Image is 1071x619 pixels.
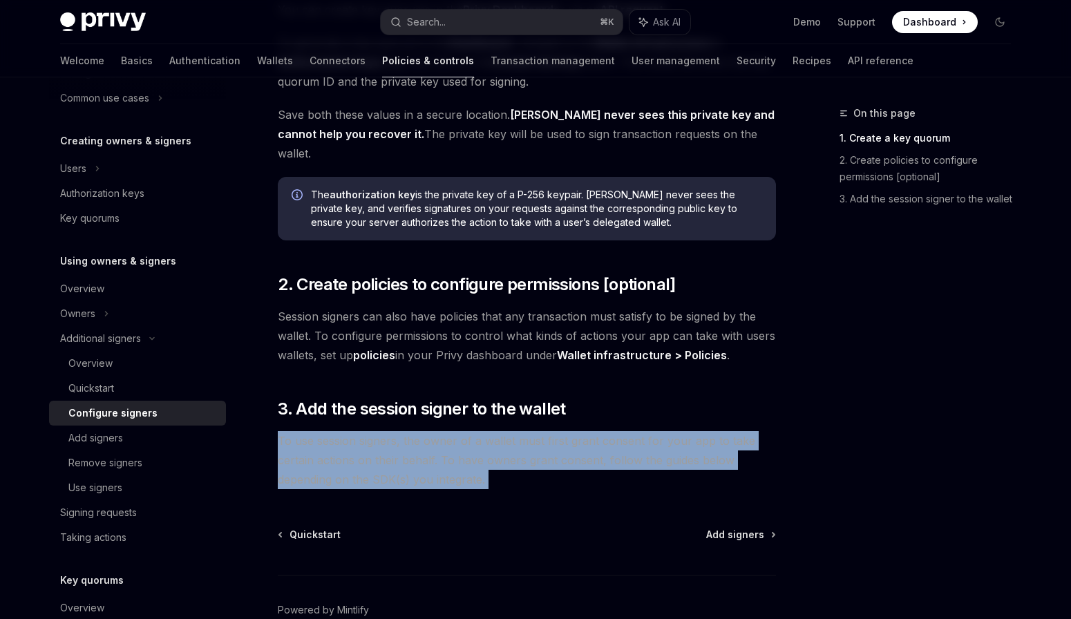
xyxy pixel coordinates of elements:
div: Overview [68,355,113,372]
span: Add signers [706,528,764,542]
a: Taking actions [49,525,226,550]
img: dark logo [60,12,146,32]
a: 3. Add the session signer to the wallet [840,188,1022,210]
a: Signing requests [49,500,226,525]
button: Toggle dark mode [989,11,1011,33]
div: Users [60,160,86,177]
a: Recipes [793,44,831,77]
button: Ask AI [629,10,690,35]
a: Policies & controls [382,44,474,77]
a: Use signers [49,475,226,500]
span: Session signers can also have policies that any transaction must satisfy to be signed by the wall... [278,307,776,365]
a: Authentication [169,44,240,77]
strong: authorization key [330,189,415,200]
strong: Wallet infrastructure > Policies [557,348,727,362]
button: Search...⌘K [381,10,623,35]
span: To use session signers, the owner of a wallet must first grant consent for your app to take certa... [278,431,776,489]
span: On this page [853,105,916,122]
a: Basics [121,44,153,77]
span: 3. Add the session signer to the wallet [278,398,566,420]
a: User management [632,44,720,77]
span: Dashboard [903,15,956,29]
a: Quickstart [279,528,341,542]
a: Dashboard [892,11,978,33]
a: Authorization keys [49,181,226,206]
h5: Key quorums [60,572,124,589]
span: ⌘ K [600,17,614,28]
a: Connectors [310,44,366,77]
a: Demo [793,15,821,29]
a: 1. Create a key quorum [840,127,1022,149]
a: Quickstart [49,376,226,401]
div: Key quorums [60,210,120,227]
div: Search... [407,14,446,30]
h5: Creating owners & signers [60,133,191,149]
div: Authorization keys [60,185,144,202]
a: Key quorums [49,206,226,231]
a: Add signers [706,528,775,542]
a: Welcome [60,44,104,77]
a: Security [737,44,776,77]
a: Configure signers [49,401,226,426]
div: Quickstart [68,380,114,397]
div: Signing requests [60,504,137,521]
svg: Info [292,189,305,203]
a: Transaction management [491,44,615,77]
div: Owners [60,305,95,322]
div: Overview [60,280,104,297]
h5: Using owners & signers [60,253,176,269]
a: Remove signers [49,450,226,475]
div: Overview [60,600,104,616]
div: Remove signers [68,455,142,471]
a: Add signers [49,426,226,450]
span: 2. Create policies to configure permissions [optional] [278,274,676,296]
a: Powered by Mintlify [278,603,369,617]
a: Overview [49,351,226,376]
span: Ask AI [653,15,681,29]
a: Overview [49,276,226,301]
span: Quickstart [290,528,341,542]
a: 2. Create policies to configure permissions [optional] [840,149,1022,188]
span: The is the private key of a P-256 keypair. [PERSON_NAME] never sees the private key, and verifies... [311,188,762,229]
a: Wallets [257,44,293,77]
div: Use signers [68,479,122,496]
a: API reference [848,44,913,77]
a: policies [353,348,395,363]
span: Save both these values in a secure location. The private key will be used to sign transaction req... [278,105,776,163]
div: Configure signers [68,405,158,421]
strong: [PERSON_NAME] never sees this private key and cannot help you recover it. [278,108,775,141]
div: Taking actions [60,529,126,546]
div: Add signers [68,430,123,446]
div: Additional signers [60,330,141,347]
a: Support [837,15,875,29]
